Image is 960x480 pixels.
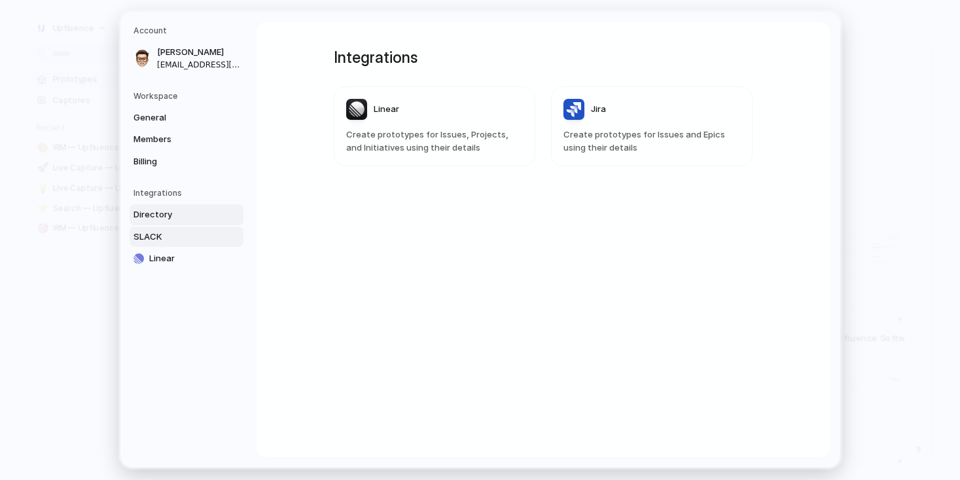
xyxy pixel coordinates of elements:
span: Create prototypes for Issues, Projects, and Initiatives using their details [346,128,523,154]
a: Directory [130,204,243,225]
a: SLACK [130,227,243,248]
span: Directory [133,208,217,221]
h5: Account [133,25,243,37]
span: General [133,111,217,124]
h1: Integrations [334,46,753,69]
span: [PERSON_NAME] [157,46,241,59]
span: Billing [133,155,217,168]
a: [PERSON_NAME][EMAIL_ADDRESS][DOMAIN_NAME] [130,42,243,75]
span: Members [133,133,217,146]
a: General [130,107,243,128]
span: Linear [374,103,399,117]
span: [EMAIL_ADDRESS][DOMAIN_NAME] [157,59,241,71]
span: Linear [149,252,233,265]
span: SLACK [133,231,217,244]
h5: Integrations [133,187,243,199]
span: Create prototypes for Issues and Epics using their details [563,128,740,154]
a: Linear [130,248,243,269]
a: Billing [130,151,243,172]
span: Jira [591,103,606,117]
a: Members [130,129,243,150]
h5: Workspace [133,90,243,102]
